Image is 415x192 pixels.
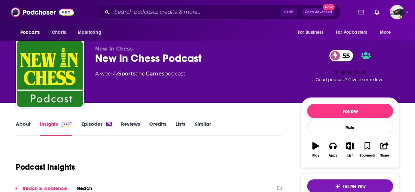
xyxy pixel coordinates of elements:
a: Credits [149,121,166,136]
a: Episodes75 [81,121,112,136]
button: open menu [375,26,399,39]
span: For Podcasters [336,28,367,37]
div: Apps [329,154,337,158]
span: and [135,71,146,77]
span: Ctrl K [281,8,297,16]
span: 55 [336,50,353,61]
img: Podchaser - Follow, Share and Rate Podcasts [11,6,74,18]
button: Show profile menu [390,5,404,19]
input: Search podcasts, credits, & more... [112,7,281,17]
div: List [347,154,353,158]
button: Open AdvancedNew [302,8,335,16]
span: Tell Me Why [343,184,365,189]
span: Charts [52,28,66,37]
a: Games [146,71,164,77]
a: Show notifications dropdown [372,7,382,18]
div: A weekly podcast [95,70,185,78]
img: User Profile [390,5,404,19]
div: 55Good podcast? Give it some love! [301,46,399,86]
a: Charts [48,26,70,39]
a: InsightsPodchaser Pro [40,121,72,136]
span: For Business [298,28,323,37]
button: Follow [307,104,393,118]
a: About [16,121,31,136]
div: Share [380,154,389,158]
span: New [323,4,335,10]
h2: Reach [77,185,92,191]
div: Rate [307,121,393,134]
a: Reviews [121,121,140,136]
span: Logged in as fsg.publicity [390,5,404,19]
a: Lists [176,121,185,136]
button: open menu [293,26,332,39]
a: 55 [329,50,353,61]
button: Share [376,138,393,161]
img: tell me why sparkle [335,184,340,189]
span: New In Chess [95,46,133,52]
span: Podcasts [20,28,40,37]
span: Monitoring [78,28,101,37]
button: List [342,138,359,161]
button: Play [307,138,324,161]
span: Good podcast? Give it some love! [316,77,384,82]
button: open menu [73,26,110,39]
span: More [380,28,391,37]
button: Apps [324,138,341,161]
img: New In Chess Podcast [17,41,83,107]
div: Bookmark [360,154,375,158]
div: Play [312,154,319,158]
div: Search podcasts, credits, & more... [94,5,341,20]
h1: Podcast Insights [16,162,75,172]
a: Sports [118,71,135,77]
a: Show notifications dropdown [355,7,366,18]
span: Open Advanced [305,11,332,14]
button: open menu [331,26,377,39]
a: Similar [195,121,211,136]
button: open menu [16,26,48,39]
div: 75 [106,122,112,126]
p: Reach & Audience [23,185,67,191]
button: Bookmark [359,138,376,161]
img: Podchaser Pro [61,122,72,127]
